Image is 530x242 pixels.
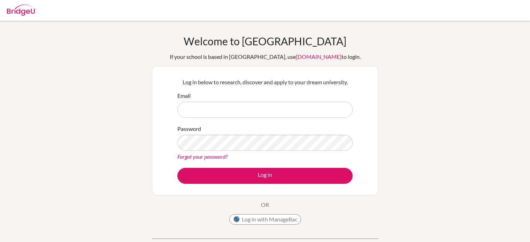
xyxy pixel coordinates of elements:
[261,201,269,209] p: OR
[184,35,346,47] h1: Welcome to [GEOGRAPHIC_DATA]
[296,53,341,60] a: [DOMAIN_NAME]
[177,168,353,184] button: Log in
[177,78,353,86] p: Log in below to research, discover and apply to your dream university.
[229,214,301,225] button: Log in with ManageBac
[177,153,228,160] a: Forgot your password?
[7,5,35,16] img: Bridge-U
[170,53,361,61] div: If your school is based in [GEOGRAPHIC_DATA], use to login.
[177,125,201,133] label: Password
[177,92,191,100] label: Email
